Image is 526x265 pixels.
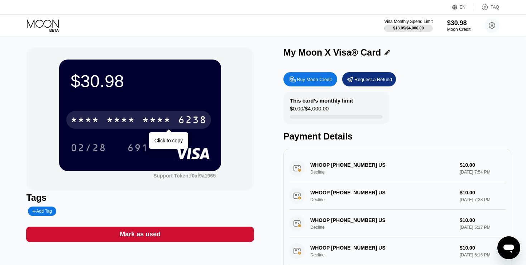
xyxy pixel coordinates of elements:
div: EN [460,5,466,10]
div: My Moon X Visa® Card [283,47,381,58]
div: This card’s monthly limit [290,98,353,104]
div: FAQ [491,5,499,10]
div: $13.05 / $4,000.00 [393,26,424,30]
div: 02/28 [71,143,106,155]
div: Mark as used [120,230,161,238]
div: Visa Monthly Spend Limit [384,19,432,24]
div: Tags [26,193,254,203]
div: Add Tag [28,207,56,216]
div: EN [452,4,474,11]
div: 6238 [178,115,207,127]
div: Mark as used [26,227,254,242]
div: $30.98 [71,71,210,91]
div: Add Tag [32,209,52,214]
div: Request a Refund [354,76,392,82]
div: 691 [122,139,154,157]
div: 02/28 [65,139,112,157]
div: Support Token: f0af9a1965 [153,173,216,179]
div: Click to copy [154,138,183,143]
div: $30.98 [447,19,470,27]
div: Buy Moon Credit [283,72,337,86]
div: Buy Moon Credit [297,76,332,82]
div: FAQ [474,4,499,11]
div: $0.00 / $4,000.00 [290,105,329,115]
iframe: Button to launch messaging window [497,236,520,259]
div: $30.98Moon Credit [447,19,470,32]
div: Visa Monthly Spend Limit$13.05/$4,000.00 [384,19,432,32]
div: 691 [127,143,149,155]
div: Moon Credit [447,27,470,32]
div: Payment Details [283,131,511,142]
div: Request a Refund [342,72,396,86]
div: Support Token:f0af9a1965 [153,173,216,179]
